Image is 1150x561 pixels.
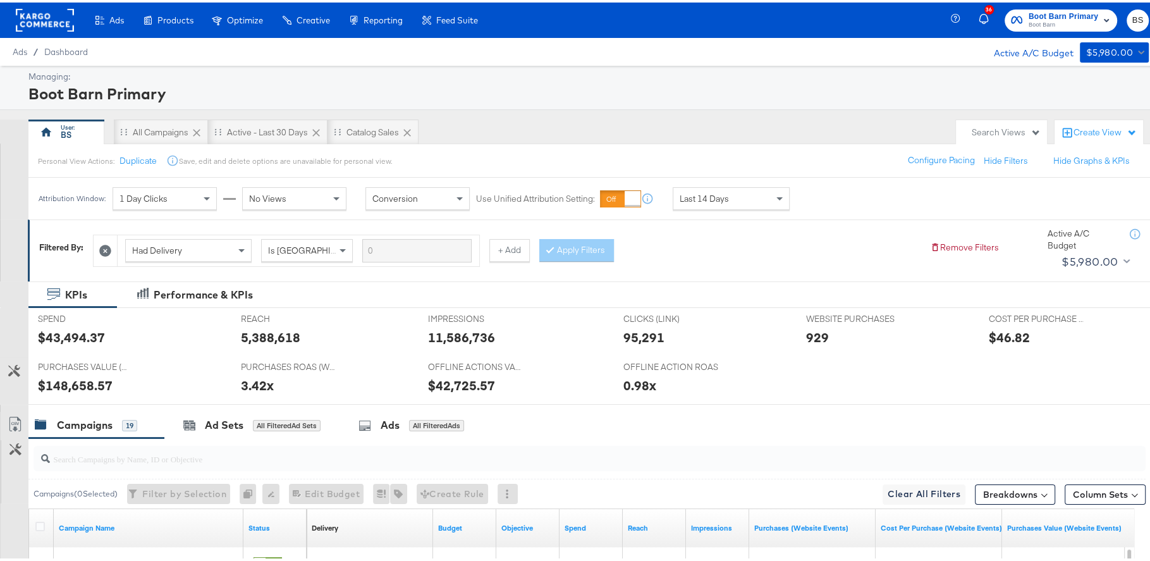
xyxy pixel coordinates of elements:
[972,124,1041,136] div: Search Views
[409,417,464,429] div: All Filtered Ads
[628,521,681,531] a: The number of people your ad was served to.
[565,521,618,531] a: The total amount spent to date.
[806,311,901,323] span: WEBSITE PURCHASES
[489,237,530,259] button: + Add
[623,326,664,344] div: 95,291
[38,359,133,371] span: PURCHASES VALUE (WEBSITE EVENTS)
[249,190,286,202] span: No Views
[1029,8,1098,21] span: Boot Barn Primary
[888,484,960,500] span: Clear All Filters
[253,417,321,429] div: All Filtered Ad Sets
[1132,11,1144,25] span: BS
[1007,521,1123,531] a: The total value of the purchase actions tracked by your Custom Audience pixel on your website aft...
[436,13,478,23] span: Feed Suite
[984,152,1028,164] button: Hide Filters
[1061,250,1118,269] div: $5,980.00
[984,3,994,12] div: 36
[428,374,495,392] div: $42,725.57
[883,482,965,502] button: Clear All Filters
[50,439,1044,464] input: Search Campaigns by Name, ID or Objective
[27,44,44,54] span: /
[241,359,336,371] span: PURCHASES ROAS (WEBSITE EVENTS)
[977,6,998,30] button: 36
[312,521,338,531] div: Delivery
[44,44,88,54] a: Dashboard
[372,190,418,202] span: Conversion
[623,374,656,392] div: 0.98x
[57,416,113,430] div: Campaigns
[364,13,403,23] span: Reporting
[1074,124,1137,137] div: Create View
[1048,225,1117,249] div: Active A/C Budget
[691,521,744,531] a: The number of times your ad was served. On mobile apps an ad is counted as served the first time ...
[899,147,984,170] button: Configure Pacing
[988,311,1083,323] span: COST PER PURCHASE (WEBSITE EVENTS)
[930,239,999,251] button: Remove Filters
[65,285,87,300] div: KPIs
[988,326,1029,344] div: $46.82
[39,239,83,251] div: Filtered By:
[680,190,729,202] span: Last 14 Days
[1029,18,1098,28] span: Boot Barn
[334,126,341,133] div: Drag to reorder tab
[38,192,106,200] div: Attribution Window:
[227,13,263,23] span: Optimize
[438,521,491,531] a: The maximum amount you're willing to spend on your ads, on average each day or over the lifetime ...
[241,326,300,344] div: 5,388,618
[1065,482,1146,502] button: Column Sets
[881,521,1002,531] a: The average cost for each purchase tracked by your Custom Audience pixel on your website after pe...
[1056,249,1132,269] button: $5,980.00
[623,359,718,371] span: OFFLINE ACTION ROAS
[623,311,718,323] span: CLICKS (LINK)
[1086,42,1134,58] div: $5,980.00
[806,326,829,344] div: 929
[38,311,133,323] span: SPEND
[362,237,472,260] input: Enter a search term
[240,481,262,502] div: 0
[120,126,127,133] div: Drag to reorder tab
[59,521,238,531] a: Your campaign name.
[205,416,243,430] div: Ad Sets
[119,190,168,202] span: 1 Day Clicks
[122,417,137,429] div: 19
[28,68,1146,80] div: Managing:
[13,44,27,54] span: Ads
[38,326,105,344] div: $43,494.37
[428,311,523,323] span: IMPRESSIONS
[312,521,338,531] a: Reflects the ability of your Ad Campaign to achieve delivery based on ad states, schedule and bud...
[754,521,871,531] a: The number of times a purchase was made tracked by your Custom Audience pixel on your website aft...
[1053,152,1130,164] button: Hide Graphs & KPIs
[428,326,495,344] div: 11,586,736
[241,311,336,323] span: REACH
[214,126,221,133] div: Drag to reorder tab
[248,521,302,531] a: Shows the current state of your Ad Campaign.
[109,13,124,23] span: Ads
[38,374,113,392] div: $148,658.57
[157,13,193,23] span: Products
[61,126,71,139] div: BS
[119,152,157,164] button: Duplicate
[34,486,118,497] div: Campaigns ( 0 Selected)
[381,416,400,430] div: Ads
[241,374,274,392] div: 3.42x
[28,80,1146,102] div: Boot Barn Primary
[428,359,523,371] span: OFFLINE ACTIONS VALUE
[1127,7,1149,29] button: BS
[1080,40,1149,60] button: $5,980.00
[268,242,365,254] span: Is [GEOGRAPHIC_DATA]
[38,154,114,164] div: Personal View Actions:
[346,124,399,136] div: Catalog Sales
[975,482,1055,502] button: Breakdowns
[133,124,188,136] div: All Campaigns
[981,40,1074,59] div: Active A/C Budget
[501,521,554,531] a: Your campaign's objective.
[132,242,182,254] span: Had Delivery
[227,124,308,136] div: Active - Last 30 Days
[476,190,595,202] label: Use Unified Attribution Setting:
[1005,7,1117,29] button: Boot Barn PrimaryBoot Barn
[179,154,392,164] div: Save, edit and delete options are unavailable for personal view.
[297,13,330,23] span: Creative
[154,285,253,300] div: Performance & KPIs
